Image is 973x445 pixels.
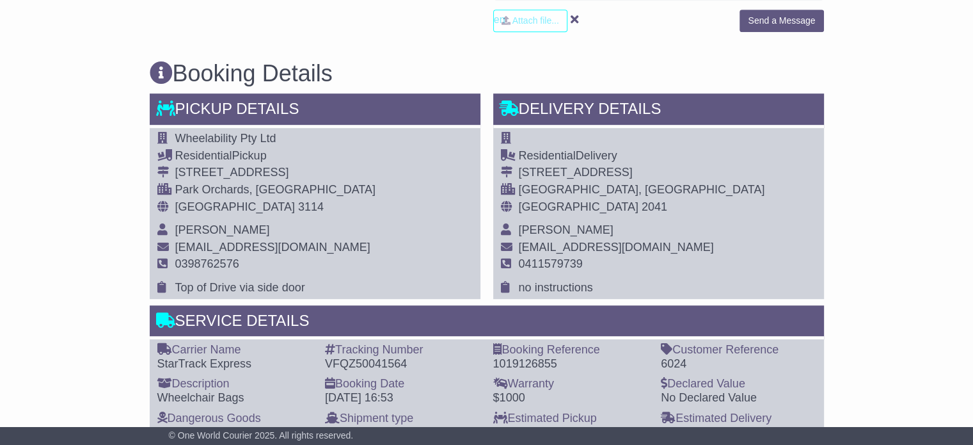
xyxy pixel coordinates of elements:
div: StarTrack Express [157,357,313,371]
span: 2041 [642,200,667,213]
div: [STREET_ADDRESS] [519,166,765,180]
span: 3rd Party [325,425,372,438]
div: No Declared Value [661,391,816,405]
button: Send a Message [740,10,823,32]
span: [EMAIL_ADDRESS][DOMAIN_NAME] [519,241,714,254]
div: [GEOGRAPHIC_DATA], [GEOGRAPHIC_DATA] [519,183,765,197]
div: Shipment type [325,412,480,426]
span: [EMAIL_ADDRESS][DOMAIN_NAME] [175,241,370,254]
div: Wheelchair Bags [157,391,313,405]
div: Declared Value [661,377,816,391]
div: Booking Date [325,377,480,391]
div: VFQZ50041564 [325,357,480,371]
span: Top of Drive via side door [175,281,305,294]
div: Delivery [519,149,765,163]
div: $1000 [493,391,649,405]
div: Warranty [493,377,649,391]
div: Delivery Details [493,93,824,128]
div: Carrier Name [157,343,313,357]
div: Service Details [150,305,824,340]
span: 0411579739 [519,257,583,270]
span: [GEOGRAPHIC_DATA] [519,200,638,213]
div: [DATE] 17:00 [661,425,816,439]
div: Pickup [175,149,376,163]
span: Residential [519,149,576,162]
span: © One World Courier 2025. All rights reserved. [169,430,354,441]
div: Customer Reference [661,343,816,357]
span: no instructions [519,281,593,294]
span: [PERSON_NAME] [175,223,270,236]
div: [DATE] 16:53 [325,391,480,405]
div: 1019126855 [493,357,649,371]
span: [PERSON_NAME] [519,223,613,236]
div: Tracking Number [325,343,480,357]
span: No [157,425,172,438]
div: Booking Reference [493,343,649,357]
div: Estimated Delivery [661,412,816,426]
div: Description [157,377,313,391]
div: Park Orchards, [GEOGRAPHIC_DATA] [175,183,376,197]
div: [DATE] 09:00 to 17:00 [493,425,649,439]
div: Dangerous Goods [157,412,313,426]
span: Residential [175,149,232,162]
span: 0398762576 [175,257,239,270]
div: 6024 [661,357,816,371]
span: 3114 [298,200,324,213]
div: [STREET_ADDRESS] [175,166,376,180]
span: [GEOGRAPHIC_DATA] [175,200,295,213]
span: Wheelability Pty Ltd [175,132,276,145]
h3: Booking Details [150,61,824,86]
div: Pickup Details [150,93,480,128]
div: Estimated Pickup [493,412,649,426]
